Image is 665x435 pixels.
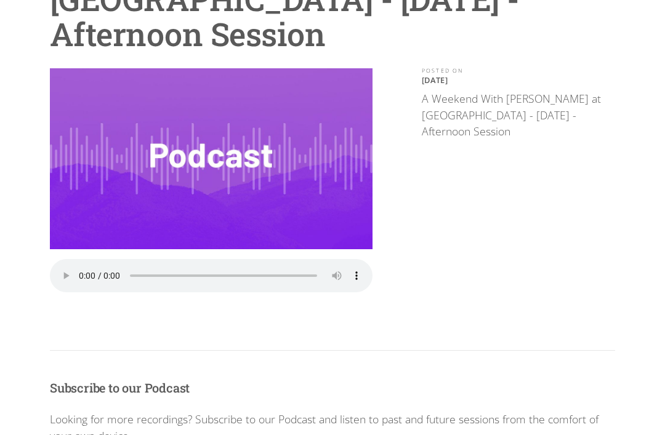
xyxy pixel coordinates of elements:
[50,68,373,250] img: A weekend With Peter Jackson at UChurch - April 22 2023 - Afternoon Session
[422,90,615,139] p: A Weekend With [PERSON_NAME] at [GEOGRAPHIC_DATA] - [DATE] - Afternoon Session
[50,259,373,292] audio: Your browser does not support the audio element.
[422,75,615,85] p: [DATE]
[422,68,615,74] div: POSTED ON
[50,380,615,396] h4: Subscribe to our Podcast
